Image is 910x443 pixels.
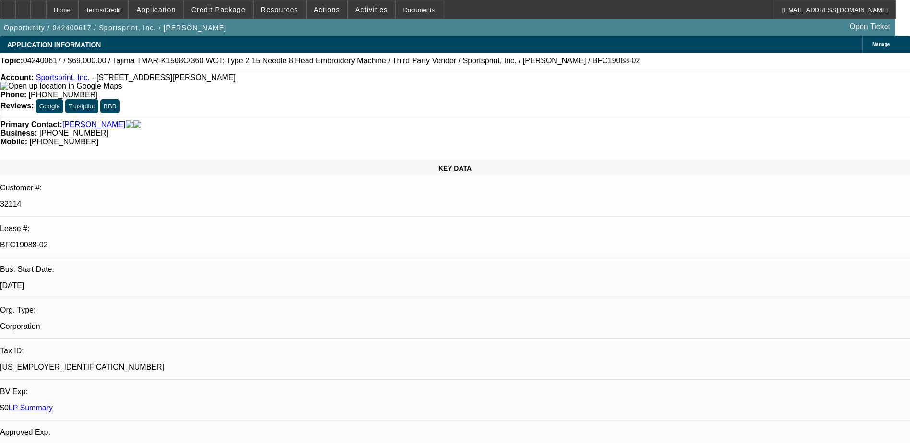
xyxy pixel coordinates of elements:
[29,138,98,146] span: [PHONE_NUMBER]
[0,138,27,146] strong: Mobile:
[100,99,120,113] button: BBB
[0,120,62,129] strong: Primary Contact:
[0,57,23,65] strong: Topic:
[39,129,108,137] span: [PHONE_NUMBER]
[133,120,141,129] img: linkedin-icon.png
[65,99,98,113] button: Trustpilot
[0,102,34,110] strong: Reviews:
[0,82,122,90] a: View Google Maps
[129,0,183,19] button: Application
[254,0,306,19] button: Resources
[9,404,53,412] a: LP Summary
[355,6,388,13] span: Activities
[0,73,34,82] strong: Account:
[4,24,226,32] span: Opportunity / 042400617 / Sportsprint, Inc. / [PERSON_NAME]
[126,120,133,129] img: facebook-icon.png
[36,73,90,82] a: Sportsprint, Inc.
[261,6,298,13] span: Resources
[0,82,122,91] img: Open up location in Google Maps
[7,41,101,48] span: APPLICATION INFORMATION
[23,57,640,65] span: 042400617 / $69,000.00 / Tajima TMAR-K1508C/360 WCT: Type 2 15 Needle 8 Head Embroidery Machine /...
[438,164,472,172] span: KEY DATA
[0,91,26,99] strong: Phone:
[184,0,253,19] button: Credit Package
[846,19,894,35] a: Open Ticket
[29,91,98,99] span: [PHONE_NUMBER]
[92,73,236,82] span: - [STREET_ADDRESS][PERSON_NAME]
[136,6,176,13] span: Application
[307,0,347,19] button: Actions
[872,42,890,47] span: Manage
[348,0,395,19] button: Activities
[62,120,126,129] a: [PERSON_NAME]
[191,6,246,13] span: Credit Package
[0,129,37,137] strong: Business:
[314,6,340,13] span: Actions
[36,99,63,113] button: Google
